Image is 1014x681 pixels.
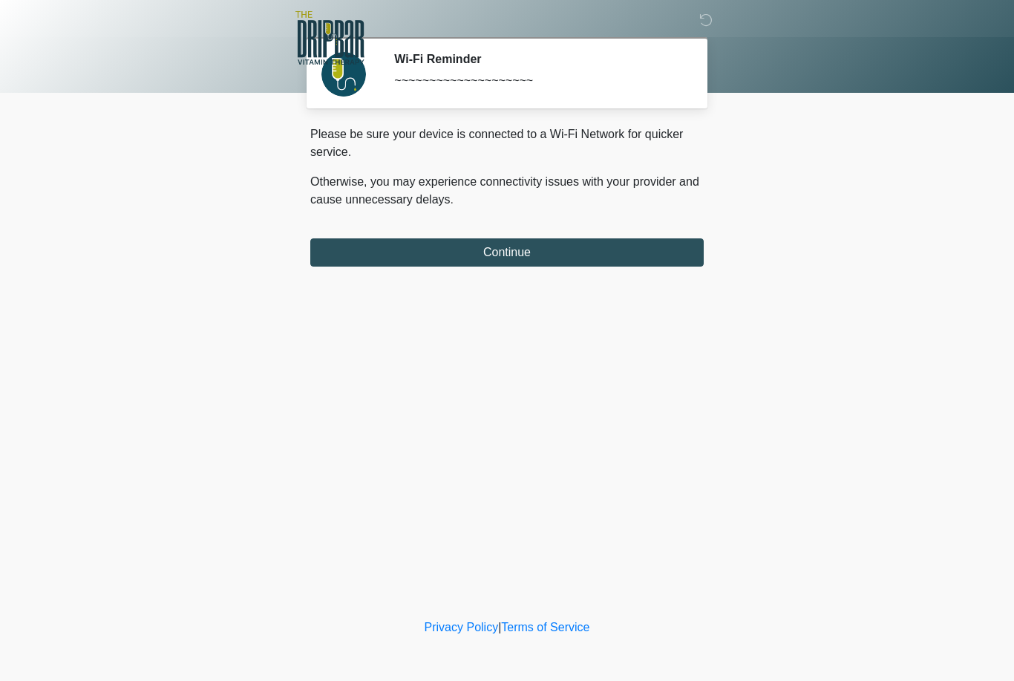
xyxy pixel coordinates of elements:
[310,238,704,267] button: Continue
[451,193,454,206] span: .
[498,621,501,633] a: |
[295,11,364,65] img: The DRIPBaR - Lubbock Logo
[501,621,589,633] a: Terms of Service
[310,173,704,209] p: Otherwise, you may experience connectivity issues with your provider and cause unnecessary delays
[394,72,681,90] div: ~~~~~~~~~~~~~~~~~~~~
[425,621,499,633] a: Privacy Policy
[310,126,704,161] p: Please be sure your device is connected to a Wi-Fi Network for quicker service.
